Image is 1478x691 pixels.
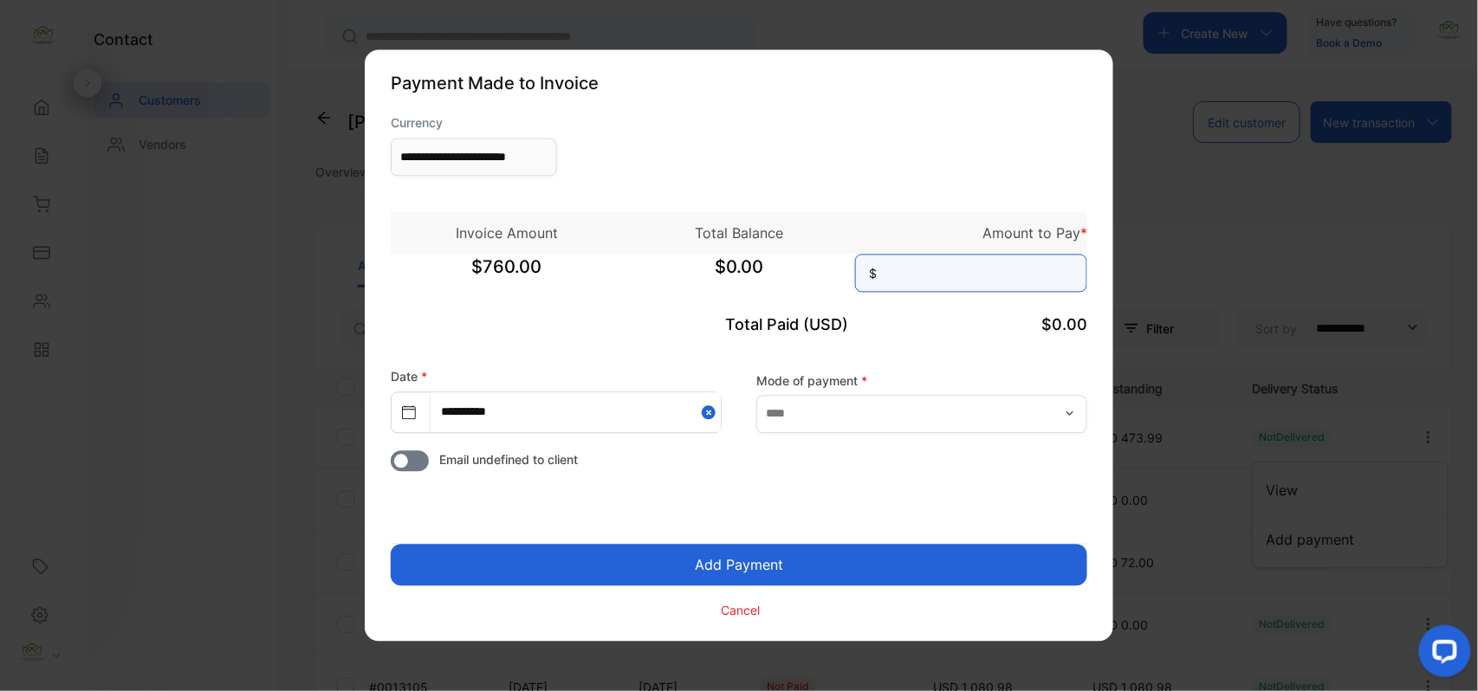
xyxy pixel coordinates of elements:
label: Currency [391,114,557,132]
label: Date [391,370,427,384]
span: $760.00 [391,255,623,298]
span: $0.00 [623,255,855,298]
span: $0.00 [1041,316,1087,334]
p: Amount to Pay [855,223,1087,244]
button: Close [702,393,721,432]
button: Add Payment [391,545,1087,586]
iframe: LiveChat chat widget [1405,618,1478,691]
p: Payment Made to Invoice [391,71,1087,97]
p: Total Balance [623,223,855,244]
p: Invoice Amount [391,223,623,244]
p: Cancel [722,601,761,619]
span: Email undefined to client [439,451,578,469]
label: Mode of payment [756,371,1087,390]
p: Total Paid (USD) [623,313,855,337]
span: $ [869,265,877,283]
